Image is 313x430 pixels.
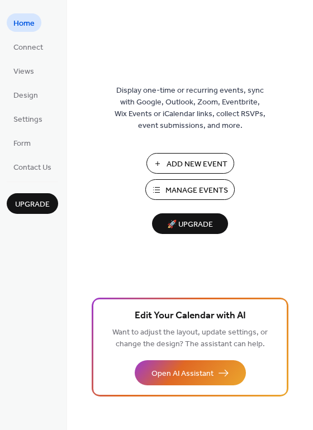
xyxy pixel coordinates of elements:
[13,90,38,102] span: Design
[13,66,34,78] span: Views
[7,37,50,56] a: Connect
[7,157,58,176] a: Contact Us
[13,42,43,54] span: Connect
[115,85,265,132] span: Display one-time or recurring events, sync with Google, Outlook, Zoom, Eventbrite, Wix Events or ...
[7,13,41,32] a: Home
[7,61,41,80] a: Views
[112,325,268,352] span: Want to adjust the layout, update settings, or change the design? The assistant can help.
[7,85,45,104] a: Design
[135,360,246,385] button: Open AI Assistant
[146,153,234,174] button: Add New Event
[13,138,31,150] span: Form
[13,18,35,30] span: Home
[167,159,227,170] span: Add New Event
[135,308,246,324] span: Edit Your Calendar with AI
[7,133,37,152] a: Form
[13,114,42,126] span: Settings
[7,193,58,214] button: Upgrade
[165,185,228,197] span: Manage Events
[145,179,235,200] button: Manage Events
[7,109,49,128] a: Settings
[13,162,51,174] span: Contact Us
[152,213,228,234] button: 🚀 Upgrade
[15,199,50,211] span: Upgrade
[151,368,214,380] span: Open AI Assistant
[159,217,221,232] span: 🚀 Upgrade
